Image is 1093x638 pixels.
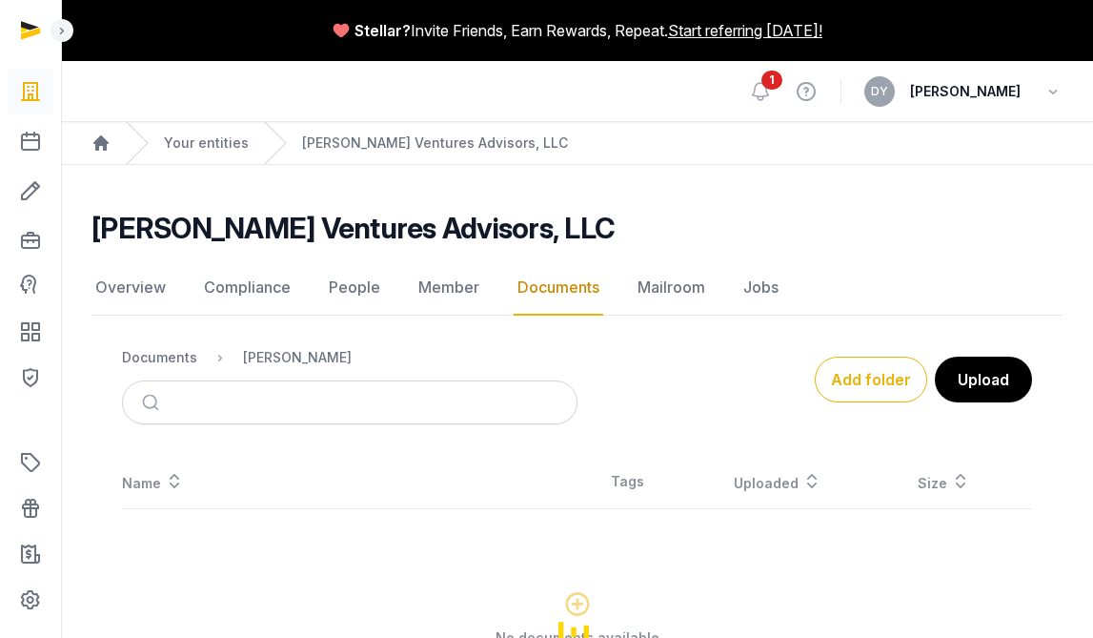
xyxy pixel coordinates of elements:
button: Upload [935,357,1032,402]
nav: Breadcrumb [61,122,1093,165]
a: People [325,260,384,316]
nav: Tabs [91,260,1063,316]
span: 1 [761,71,782,90]
span: [PERSON_NAME] [910,80,1021,103]
a: Member [415,260,483,316]
a: Overview [91,260,170,316]
a: Start referring [DATE]! [668,19,822,42]
button: DY [864,76,895,107]
span: Stellar? [354,19,411,42]
button: Add folder [815,357,927,402]
a: Jobs [739,260,782,316]
a: Compliance [200,260,294,316]
a: Your entities [164,134,249,153]
button: Submit [131,381,175,423]
h2: [PERSON_NAME] Ventures Advisors, LLC [91,211,615,245]
div: Documents [122,348,197,367]
a: [PERSON_NAME] Ventures Advisors, LLC [302,134,568,153]
div: [PERSON_NAME] [243,348,352,367]
span: DY [871,86,888,97]
a: Mailroom [634,260,709,316]
a: Documents [514,260,603,316]
nav: Breadcrumb [122,335,577,381]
